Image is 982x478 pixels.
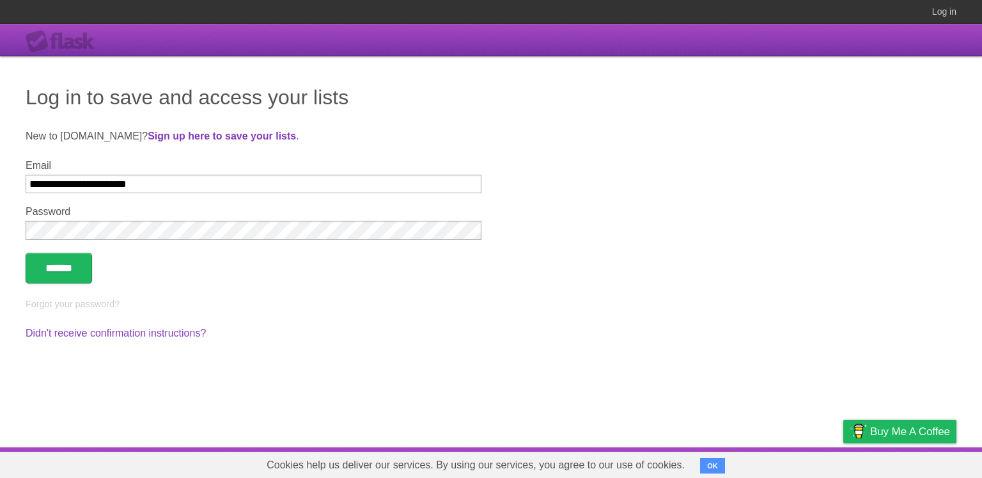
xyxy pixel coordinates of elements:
label: Email [26,160,481,171]
a: Didn't receive confirmation instructions? [26,328,206,339]
div: Flask [26,30,102,53]
a: Privacy [827,450,860,475]
a: Forgot your password? [26,299,120,309]
button: OK [700,458,725,474]
a: Developers [715,450,767,475]
a: Terms [783,450,811,475]
p: New to [DOMAIN_NAME]? . [26,129,956,144]
label: Password [26,206,481,218]
img: Buy me a coffee [850,420,867,442]
span: Cookies help us deliver our services. By using our services, you agree to our use of cookies. [254,452,698,478]
a: Suggest a feature [876,450,956,475]
h1: Log in to save and access your lists [26,82,956,113]
a: Sign up here to save your lists [148,131,296,141]
a: About [673,450,700,475]
a: Buy me a coffee [843,420,956,443]
span: Buy me a coffee [870,420,950,443]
